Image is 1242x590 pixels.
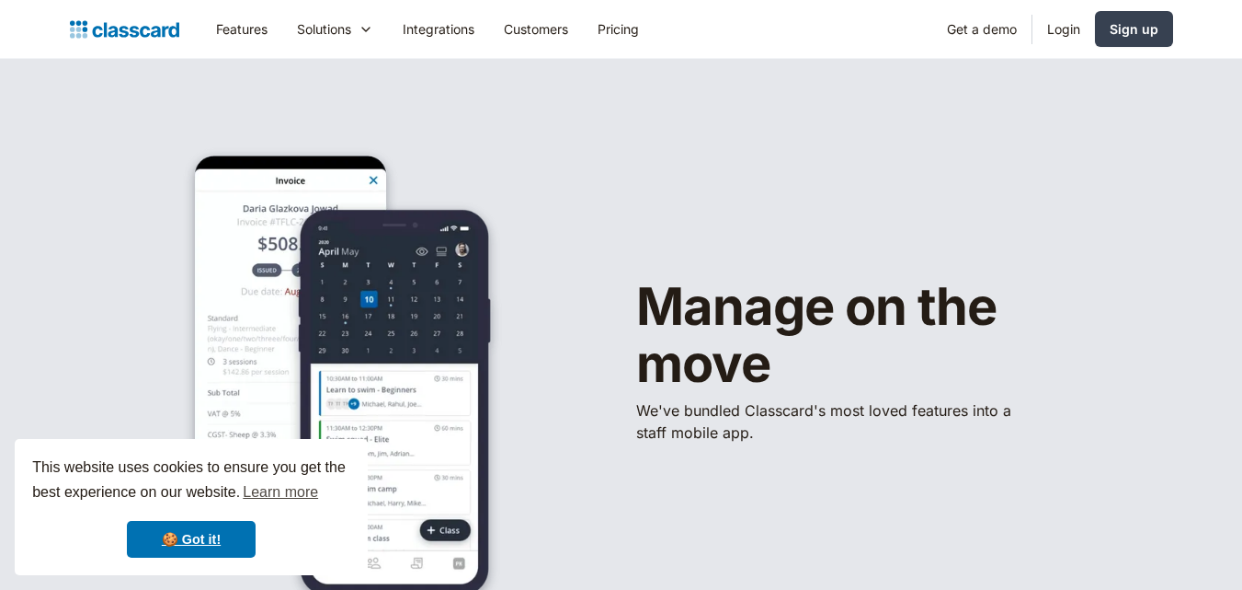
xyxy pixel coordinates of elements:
[636,399,1022,444] p: We've bundled ​Classcard's most loved features into a staff mobile app.
[636,279,1114,392] h1: Manage on the move
[489,8,583,50] a: Customers
[583,8,654,50] a: Pricing
[201,8,282,50] a: Features
[388,8,489,50] a: Integrations
[282,8,388,50] div: Solutions
[297,19,351,39] div: Solutions
[1110,19,1158,39] div: Sign up
[932,8,1031,50] a: Get a demo
[127,521,256,558] a: dismiss cookie message
[1032,8,1095,50] a: Login
[70,17,179,42] a: Logo
[15,439,368,575] div: cookieconsent
[1095,11,1173,47] a: Sign up
[32,457,350,506] span: This website uses cookies to ensure you get the best experience on our website.
[240,479,321,506] a: learn more about cookies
